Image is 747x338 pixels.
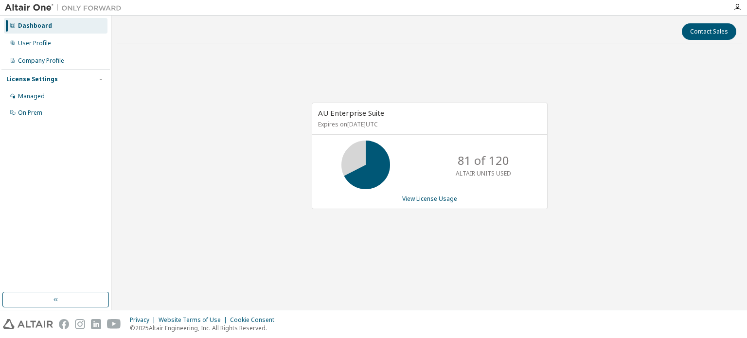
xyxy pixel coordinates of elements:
div: User Profile [18,39,51,47]
div: License Settings [6,75,58,83]
span: AU Enterprise Suite [318,108,384,118]
p: © 2025 Altair Engineering, Inc. All Rights Reserved. [130,324,280,332]
div: Managed [18,92,45,100]
div: Privacy [130,316,159,324]
a: View License Usage [402,195,457,203]
img: altair_logo.svg [3,319,53,329]
button: Contact Sales [682,23,736,40]
img: youtube.svg [107,319,121,329]
img: Altair One [5,3,126,13]
p: 81 of 120 [458,152,509,169]
img: linkedin.svg [91,319,101,329]
div: Dashboard [18,22,52,30]
p: Expires on [DATE] UTC [318,120,539,128]
div: Website Terms of Use [159,316,230,324]
div: Company Profile [18,57,64,65]
img: instagram.svg [75,319,85,329]
div: Cookie Consent [230,316,280,324]
div: On Prem [18,109,42,117]
img: facebook.svg [59,319,69,329]
p: ALTAIR UNITS USED [456,169,511,178]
